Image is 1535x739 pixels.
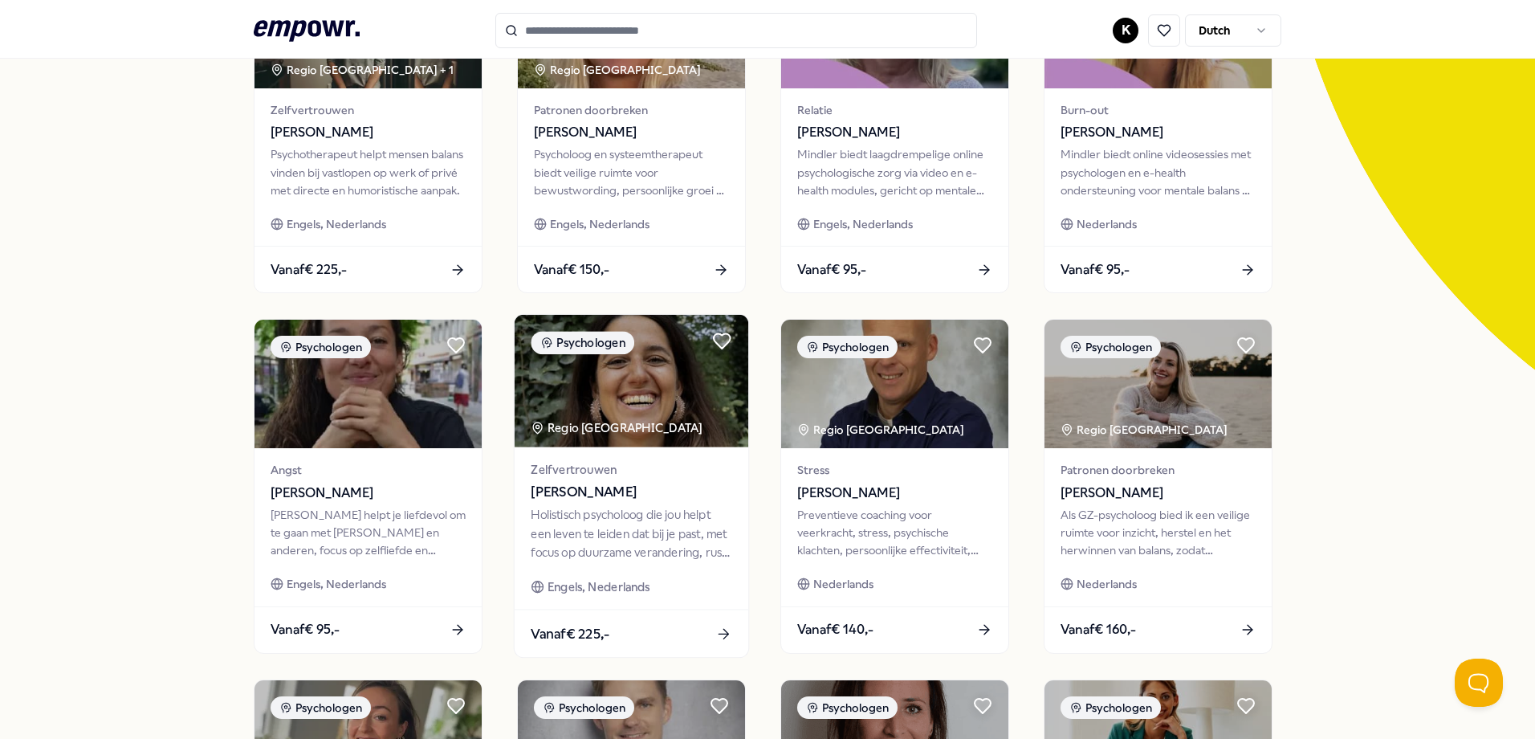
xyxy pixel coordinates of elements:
[531,419,705,438] div: Regio [GEOGRAPHIC_DATA]
[1061,259,1130,280] span: Vanaf € 95,-
[1077,215,1137,233] span: Nederlands
[1061,336,1161,358] div: Psychologen
[271,696,371,719] div: Psychologen
[797,483,992,504] span: [PERSON_NAME]
[271,483,466,504] span: [PERSON_NAME]
[1061,696,1161,719] div: Psychologen
[797,101,992,119] span: Relatie
[254,320,482,448] img: package image
[550,215,649,233] span: Engels, Nederlands
[781,320,1008,448] img: package image
[797,461,992,479] span: Stress
[271,145,466,199] div: Psychotherapeut helpt mensen balans vinden bij vastlopen op werk of privé met directe en humorist...
[797,259,866,280] span: Vanaf € 95,-
[531,506,731,561] div: Holistisch psycholoog die jou helpt een leven te leiden dat bij je past, met focus op duurzame ve...
[813,575,873,593] span: Nederlands
[1061,421,1230,439] div: Regio [GEOGRAPHIC_DATA]
[534,696,634,719] div: Psychologen
[797,506,992,560] div: Preventieve coaching voor veerkracht, stress, psychische klachten, persoonlijke effectiviteit, ge...
[1044,319,1272,653] a: package imagePsychologenRegio [GEOGRAPHIC_DATA] Patronen doorbreken[PERSON_NAME]Als GZ-psycholoog...
[1061,461,1256,479] span: Patronen doorbreken
[797,421,967,439] div: Regio [GEOGRAPHIC_DATA]
[514,314,750,659] a: package imagePsychologenRegio [GEOGRAPHIC_DATA] Zelfvertrouwen[PERSON_NAME]Holistisch psycholoog ...
[1061,145,1256,199] div: Mindler biedt online videosessies met psychologen en e-health ondersteuning voor mentale balans e...
[254,319,482,653] a: package imagePsychologenAngst[PERSON_NAME][PERSON_NAME] helpt je liefdevol om te gaan met [PERSON...
[780,319,1009,653] a: package imagePsychologenRegio [GEOGRAPHIC_DATA] Stress[PERSON_NAME]Preventieve coaching voor veer...
[1061,506,1256,560] div: Als GZ-psycholoog bied ik een veilige ruimte voor inzicht, herstel en het herwinnen van balans, z...
[271,122,466,143] span: [PERSON_NAME]
[271,61,454,79] div: Regio [GEOGRAPHIC_DATA] + 1
[797,145,992,199] div: Mindler biedt laagdrempelige online psychologische zorg via video en e-health modules, gericht op...
[1044,320,1272,448] img: package image
[797,336,898,358] div: Psychologen
[534,61,703,79] div: Regio [GEOGRAPHIC_DATA]
[797,122,992,143] span: [PERSON_NAME]
[531,482,731,503] span: [PERSON_NAME]
[1113,18,1138,43] button: K
[797,619,873,640] span: Vanaf € 140,-
[548,578,650,597] span: Engels, Nederlands
[534,145,729,199] div: Psycholoog en systeemtherapeut biedt veilige ruimte voor bewustwording, persoonlijke groei en men...
[287,215,386,233] span: Engels, Nederlands
[534,259,609,280] span: Vanaf € 150,-
[1061,122,1256,143] span: [PERSON_NAME]
[1455,659,1503,707] iframe: Help Scout Beacon - Open
[813,215,913,233] span: Engels, Nederlands
[1061,619,1136,640] span: Vanaf € 160,-
[271,461,466,479] span: Angst
[797,696,898,719] div: Psychologen
[271,506,466,560] div: [PERSON_NAME] helpt je liefdevol om te gaan met [PERSON_NAME] en anderen, focus op zelfliefde en ...
[531,460,731,479] span: Zelfvertrouwen
[1061,483,1256,504] span: [PERSON_NAME]
[531,332,634,355] div: Psychologen
[1077,575,1137,593] span: Nederlands
[495,13,977,48] input: Search for products, categories or subcategories
[1061,101,1256,119] span: Burn-out
[531,623,609,644] span: Vanaf € 225,-
[271,259,347,280] span: Vanaf € 225,-
[271,619,340,640] span: Vanaf € 95,-
[287,575,386,593] span: Engels, Nederlands
[534,122,729,143] span: [PERSON_NAME]
[271,101,466,119] span: Zelfvertrouwen
[534,101,729,119] span: Patronen doorbreken
[271,336,371,358] div: Psychologen
[515,315,748,447] img: package image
